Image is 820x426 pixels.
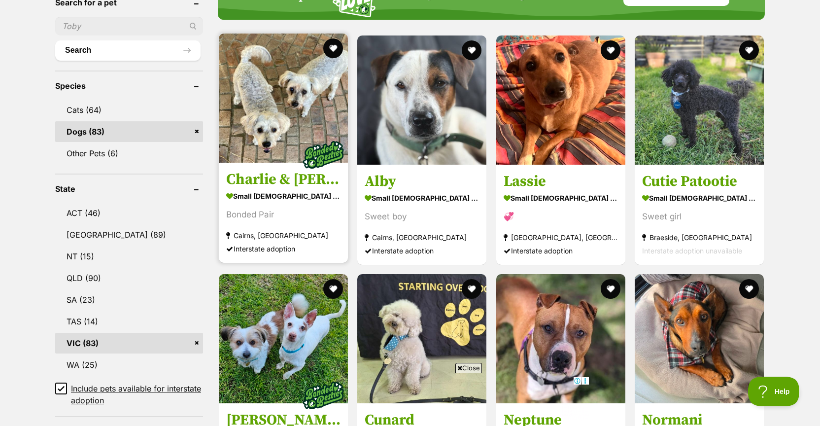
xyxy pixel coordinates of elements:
a: ACT (46) [55,203,203,223]
div: Interstate adoption [226,242,341,255]
button: favourite [601,279,620,299]
button: favourite [323,38,343,58]
button: favourite [323,279,343,299]
button: favourite [462,279,482,299]
iframe: Advertisement [231,377,589,421]
div: Sweet girl [642,210,756,223]
button: Search [55,40,201,60]
strong: [GEOGRAPHIC_DATA], [GEOGRAPHIC_DATA] [504,231,618,244]
strong: Cairns, [GEOGRAPHIC_DATA] [226,229,341,242]
a: Cutie Patootie small [DEMOGRAPHIC_DATA] Dog Sweet girl Braeside, [GEOGRAPHIC_DATA] Interstate ado... [635,165,764,265]
h3: Cutie Patootie [642,172,756,191]
div: 💞 [504,210,618,223]
img: Neptune - American Staffy Dog [496,274,625,403]
img: bonded besties [299,130,348,179]
div: Sweet boy [365,210,479,223]
strong: small [DEMOGRAPHIC_DATA] Dog [226,189,341,203]
a: TAS (14) [55,311,203,332]
strong: Cairns, [GEOGRAPHIC_DATA] [365,231,479,244]
img: bonded besties [299,371,348,420]
span: Include pets available for interstate adoption [71,383,203,406]
a: VIC (83) [55,333,203,354]
header: State [55,184,203,193]
strong: small [DEMOGRAPHIC_DATA] Dog [642,191,756,205]
button: favourite [601,40,620,60]
button: favourite [739,40,759,60]
a: Charlie & [PERSON_NAME] small [DEMOGRAPHIC_DATA] Dog Bonded Pair Cairns, [GEOGRAPHIC_DATA] Inters... [219,163,348,263]
img: Lassie - Mixed Dog [496,35,625,165]
img: Alby - Jack Russell Terrier Dog [357,35,486,165]
a: Lassie small [DEMOGRAPHIC_DATA] Dog 💞 [GEOGRAPHIC_DATA], [GEOGRAPHIC_DATA] Interstate adoption [496,165,625,265]
h3: Charlie & [PERSON_NAME] [226,170,341,189]
h3: Lassie [504,172,618,191]
a: NT (15) [55,246,203,267]
a: [GEOGRAPHIC_DATA] (89) [55,224,203,245]
a: Cats (64) [55,100,203,120]
iframe: Help Scout Beacon - Open [748,377,800,406]
button: favourite [462,40,482,60]
strong: Braeside, [GEOGRAPHIC_DATA] [642,231,756,244]
h3: Alby [365,172,479,191]
span: Interstate adoption unavailable [642,247,742,255]
a: Alby small [DEMOGRAPHIC_DATA] Dog Sweet boy Cairns, [GEOGRAPHIC_DATA] Interstate adoption [357,165,486,265]
strong: small [DEMOGRAPHIC_DATA] Dog [365,191,479,205]
div: Interstate adoption [504,244,618,257]
a: Dogs (83) [55,121,203,142]
div: Bonded Pair [226,208,341,221]
img: Cunard - Poodle (Toy) x Maltese Dog [357,274,486,403]
img: Cutie Patootie - Poodle (Toy) Dog [635,35,764,165]
a: SA (23) [55,289,203,310]
img: Charlie & Isa - Maltese Dog [219,34,348,163]
a: Include pets available for interstate adoption [55,383,203,406]
div: Interstate adoption [365,244,479,257]
input: Toby [55,17,203,35]
strong: small [DEMOGRAPHIC_DATA] Dog [504,191,618,205]
img: Irene & Rayray - Jack Russell Terrier x Maltese Dog [219,274,348,403]
a: WA (25) [55,355,203,375]
span: Close [455,363,482,373]
header: Species [55,81,203,90]
a: QLD (90) [55,268,203,288]
button: favourite [739,279,759,299]
a: Other Pets (6) [55,143,203,164]
img: Normani - Dachshund Dog [635,274,764,403]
